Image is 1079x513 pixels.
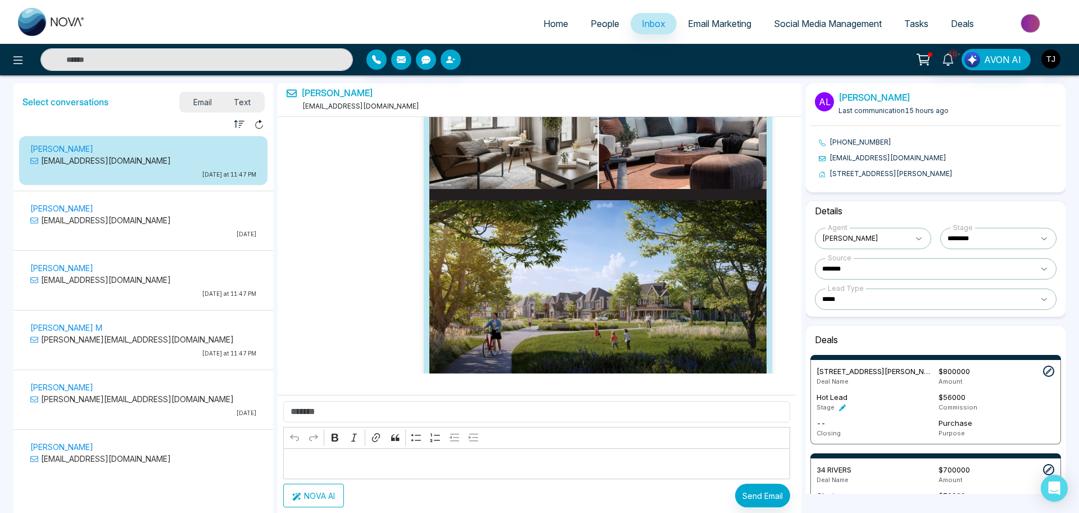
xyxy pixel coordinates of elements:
[543,18,568,29] span: Home
[677,13,763,34] a: Email Marketing
[817,476,849,484] span: Deal Name
[819,137,1061,147] li: [PHONE_NUMBER]
[817,367,942,376] span: [STREET_ADDRESS][PERSON_NAME]
[579,13,631,34] a: People
[283,448,790,479] div: Editor editing area: main
[22,97,108,107] h5: Select conversations
[30,393,256,405] p: [PERSON_NAME][EMAIL_ADDRESS][DOMAIN_NAME]
[939,418,972,427] span: Purchase
[30,155,256,166] p: [EMAIL_ADDRESS][DOMAIN_NAME]
[822,232,908,245] span: Tirston James
[18,8,85,36] img: Nova CRM Logo
[30,322,256,334] p: [PERSON_NAME] M
[763,13,893,34] a: Social Media Management
[939,393,965,402] span: $56000
[939,377,963,385] span: Amount
[817,377,849,385] span: Deal Name
[30,290,256,298] p: [DATE] at 11:47 PM
[940,13,985,34] a: Deals
[30,349,256,358] p: [DATE] at 11:47 PM
[1041,475,1068,502] div: Open Intercom Messenger
[30,274,256,286] p: [EMAIL_ADDRESS][DOMAIN_NAME]
[817,491,843,500] span: Closing
[991,11,1072,36] img: Market-place.gif
[935,49,962,69] a: 10+
[30,170,256,179] p: [DATE] at 11:47 PM
[30,441,256,453] p: [PERSON_NAME]
[939,465,970,474] span: $700000
[984,53,1021,66] span: AVON AI
[817,403,835,411] span: Stage
[1041,49,1060,69] img: User Avatar
[301,88,373,98] a: [PERSON_NAME]
[826,223,850,233] div: Agent
[838,92,910,103] a: [PERSON_NAME]
[30,334,256,345] p: [PERSON_NAME][EMAIL_ADDRESS][DOMAIN_NAME]
[735,484,790,507] button: Send Email
[939,491,965,500] span: $70000
[817,429,841,437] span: Closing
[631,13,677,34] a: Inbox
[283,484,344,507] button: NOVA AI
[30,453,256,465] p: [EMAIL_ADDRESS][DOMAIN_NAME]
[939,429,965,437] span: Purpose
[182,94,223,110] span: Email
[826,253,854,263] div: Source
[30,214,256,226] p: [EMAIL_ADDRESS][DOMAIN_NAME]
[826,283,866,294] div: Lead Type
[962,49,1031,70] button: AVON AI
[688,18,751,29] span: Email Marketing
[283,427,790,449] div: Editor toolbar
[964,52,980,67] img: Lead Flow
[838,106,949,115] span: Last communication 15 hours ago
[893,13,940,34] a: Tasks
[30,381,256,393] p: [PERSON_NAME]
[30,262,256,274] p: [PERSON_NAME]
[774,18,882,29] span: Social Media Management
[817,393,847,402] span: Hot Lead
[939,403,977,411] span: Commission
[30,230,256,238] p: [DATE]
[815,92,834,111] p: Al
[939,476,963,484] span: Amount
[30,143,256,155] p: [PERSON_NAME]
[951,18,974,29] span: Deals
[819,153,1061,163] li: [EMAIL_ADDRESS][DOMAIN_NAME]
[904,18,928,29] span: Tasks
[223,94,262,110] span: Text
[810,201,1061,221] h6: Details
[939,367,970,376] span: $800000
[817,418,826,427] span: --
[819,169,1061,179] li: [STREET_ADDRESS][PERSON_NAME]
[532,13,579,34] a: Home
[817,465,851,474] span: 34 RIVERS
[948,49,958,59] span: 10+
[642,18,665,29] span: Inbox
[30,409,256,417] p: [DATE]
[810,330,1061,350] h6: Deals
[591,18,619,29] span: People
[300,102,419,110] span: [EMAIL_ADDRESS][DOMAIN_NAME]
[30,202,256,214] p: [PERSON_NAME]
[951,223,975,233] div: Stage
